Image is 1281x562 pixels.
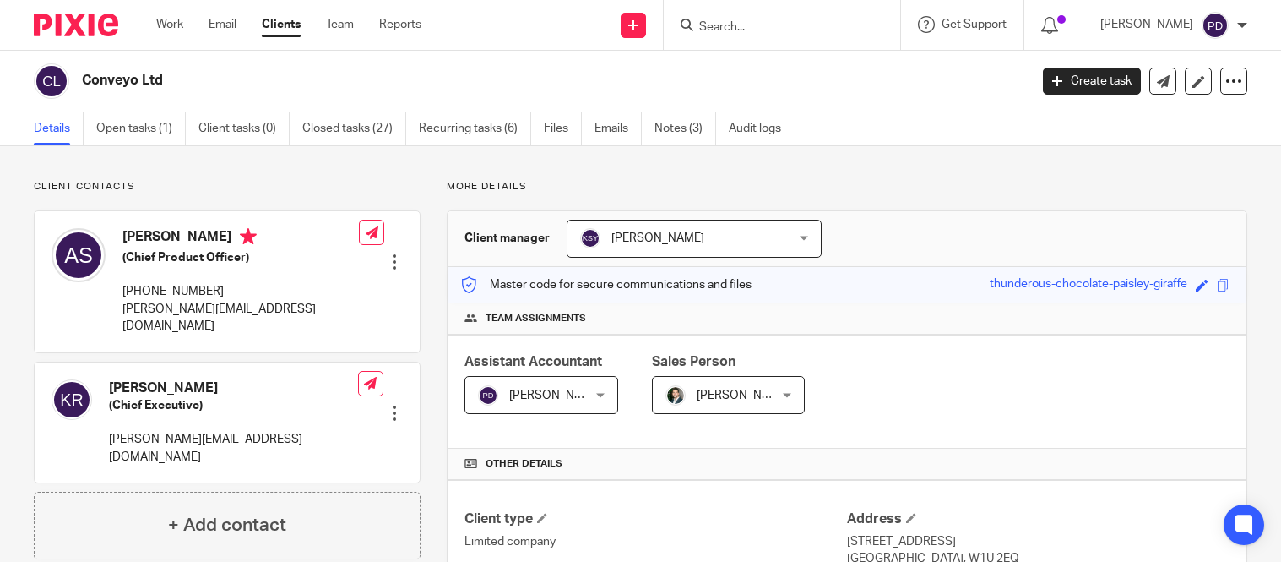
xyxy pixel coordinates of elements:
h4: Client type [464,510,847,528]
h4: Address [847,510,1229,528]
span: [PERSON_NAME] [611,232,704,244]
div: thunderous-chocolate-paisley-giraffe [990,276,1187,295]
span: [PERSON_NAME] [509,390,602,401]
a: Audit logs [729,112,794,145]
h5: (Chief Executive) [109,397,358,414]
p: Master code for secure communications and files [460,276,752,293]
img: svg%3E [52,228,106,282]
span: [PERSON_NAME] [697,390,790,401]
h4: [PERSON_NAME] [109,379,358,397]
a: Open tasks (1) [96,112,186,145]
p: [PHONE_NUMBER] [122,283,359,300]
img: svg%3E [580,228,600,248]
a: Client tasks (0) [198,112,290,145]
p: [PERSON_NAME][EMAIL_ADDRESS][DOMAIN_NAME] [122,301,359,336]
h2: Conveyo Ltd [82,72,830,90]
a: Recurring tasks (6) [419,112,531,145]
a: Files [544,112,582,145]
a: Create task [1043,68,1141,95]
h4: + Add contact [168,512,286,538]
img: svg%3E [478,385,498,406]
span: Team assignments [486,312,586,325]
img: svg%3E [1202,12,1229,39]
a: Details [34,112,84,145]
input: Search [697,20,849,35]
img: svg%3E [34,63,69,99]
a: Reports [379,16,421,33]
img: Max%20Raynor.png [665,385,686,406]
p: More details [447,180,1247,194]
a: Work [156,16,183,33]
a: Closed tasks (27) [302,112,406,145]
img: Pixie [34,14,118,36]
p: Limited company [464,533,847,550]
h5: (Chief Product Officer) [122,249,359,266]
p: [STREET_ADDRESS] [847,533,1229,550]
h4: [PERSON_NAME] [122,228,359,249]
p: Client contacts [34,180,421,194]
a: Emails [594,112,642,145]
a: Notes (3) [654,112,716,145]
p: [PERSON_NAME][EMAIL_ADDRESS][DOMAIN_NAME] [109,431,358,466]
a: Clients [262,16,301,33]
p: [PERSON_NAME] [1100,16,1193,33]
a: Team [326,16,354,33]
i: Primary [240,228,257,245]
h3: Client manager [464,230,550,247]
span: Sales Person [652,355,735,368]
img: svg%3E [52,379,92,420]
span: Assistant Accountant [464,355,602,368]
span: Get Support [942,19,1007,30]
a: Email [209,16,236,33]
span: Other details [486,457,562,471]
